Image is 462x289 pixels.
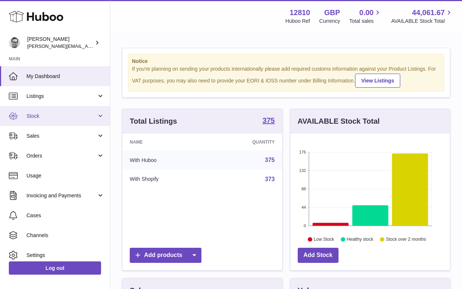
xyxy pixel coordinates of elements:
[262,117,275,126] a: 375
[301,187,306,191] text: 88
[347,237,373,242] text: Healthy stock
[26,232,104,239] span: Channels
[27,43,147,49] span: [PERSON_NAME][EMAIL_ADDRESS][DOMAIN_NAME]
[130,248,201,263] a: Add products
[26,133,97,140] span: Sales
[26,172,104,179] span: Usage
[359,8,374,18] span: 0.00
[26,192,97,199] span: Invoicing and Payments
[73,46,79,52] img: tab_keywords_by_traffic_grey.svg
[301,205,306,209] text: 44
[122,151,208,170] td: With Huboo
[132,66,440,88] div: If you're planning on sending your products internationally please add required customs informati...
[391,8,453,25] a: 44,061.67 AVAILABLE Stock Total
[298,248,339,263] a: Add Stock
[12,12,18,18] img: logo_orange.svg
[286,18,310,25] div: Huboo Ref
[299,150,306,154] text: 176
[130,116,177,126] h3: Total Listings
[21,12,36,18] div: v 4.0.25
[262,117,275,124] strong: 375
[122,134,208,151] th: Name
[122,170,208,189] td: With Shopify
[26,152,97,159] span: Orders
[265,157,275,163] a: 375
[314,237,334,242] text: Low Stock
[304,223,306,228] text: 0
[26,252,104,259] span: Settings
[26,93,97,100] span: Listings
[81,47,124,52] div: Keywords by Traffic
[324,8,340,18] strong: GBP
[349,8,382,25] a: 0.00 Total sales
[298,116,380,126] h3: AVAILABLE Stock Total
[355,74,400,88] a: View Listings
[290,8,310,18] strong: 12810
[132,58,440,65] strong: Notice
[9,261,101,275] a: Log out
[28,47,66,52] div: Domain Overview
[20,46,26,52] img: tab_domain_overview_orange.svg
[299,168,306,173] text: 132
[26,212,104,219] span: Cases
[26,113,97,120] span: Stock
[26,73,104,80] span: My Dashboard
[27,36,93,50] div: [PERSON_NAME]
[9,37,20,48] img: alex@digidistiller.com
[349,18,382,25] span: Total sales
[19,19,81,25] div: Domain: [DOMAIN_NAME]
[386,237,426,242] text: Stock over 2 months
[319,18,340,25] div: Currency
[265,176,275,182] a: 373
[412,8,445,18] span: 44,061.67
[12,19,18,25] img: website_grey.svg
[208,134,282,151] th: Quantity
[391,18,453,25] span: AVAILABLE Stock Total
